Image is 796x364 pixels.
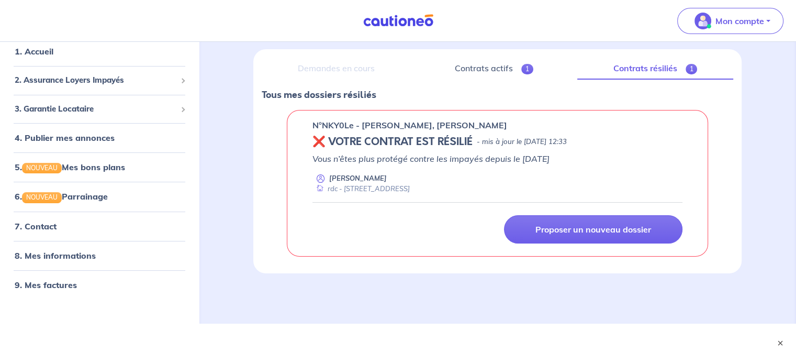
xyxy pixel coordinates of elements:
[4,41,195,62] div: 1. Accueil
[4,157,195,178] div: 5.NOUVEAUMes bons plans
[15,191,108,202] a: 6.NOUVEAUParrainage
[312,152,682,165] p: Vous n’êtes plus protégé contre les impayés depuis le [DATE]
[4,127,195,148] div: 4. Publier mes annonces
[329,173,387,183] p: [PERSON_NAME]
[15,74,176,86] span: 2. Assurance Loyers Impayés
[15,162,125,172] a: 5.NOUVEAUMes bons plans
[686,64,698,74] span: 1
[419,58,569,80] a: Contrats actifs1
[15,133,115,143] a: 4. Publier mes annonces
[4,186,195,207] div: 6.NOUVEAUParrainage
[312,136,473,148] h5: ❌ VOTRE CONTRAT EST RÉSILIÉ
[262,88,733,102] p: Tous mes dossiers résiliés
[312,119,507,131] p: n°NKY0Le - [PERSON_NAME], [PERSON_NAME]
[715,15,764,27] p: Mon compte
[577,58,733,80] a: Contrats résiliés1
[677,8,783,34] button: illu_account_valid_menu.svgMon compte
[15,279,77,290] a: 9. Mes factures
[4,215,195,236] div: 7. Contact
[15,103,176,115] span: 3. Garantie Locataire
[4,245,195,266] div: 8. Mes informations
[535,224,651,235] p: Proposer un nouveau dossier
[15,250,96,260] a: 8. Mes informations
[15,46,53,57] a: 1. Accueil
[4,98,195,119] div: 3. Garantie Locataire
[312,136,682,148] div: state: REVOKED, Context: NEW,MAYBE-CERTIFICATE,RELATIONSHIP,LESSOR-DOCUMENTS
[694,13,711,29] img: illu_account_valid_menu.svg
[15,220,57,231] a: 7. Contact
[312,184,410,194] div: rdc - [STREET_ADDRESS]
[4,274,195,295] div: 9. Mes factures
[359,14,438,27] img: Cautioneo
[477,137,567,147] p: - mis à jour le [DATE] 12:33
[775,338,786,348] button: ×
[504,215,682,244] a: Proposer un nouveau dossier
[4,70,195,91] div: 2. Assurance Loyers Impayés
[521,64,533,74] span: 1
